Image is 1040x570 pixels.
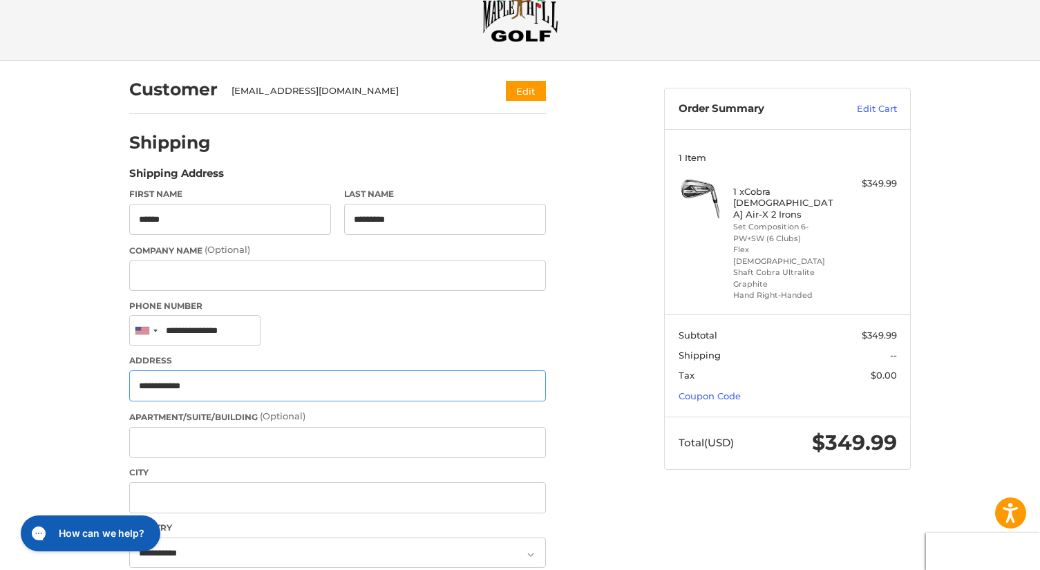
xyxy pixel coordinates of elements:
[733,221,839,244] li: Set Composition 6-PW+SW (6 Clubs)
[129,79,218,100] h2: Customer
[129,188,331,200] label: First Name
[129,522,546,534] label: Country
[733,289,839,301] li: Hand Right-Handed
[733,267,839,289] li: Shaft Cobra Ultralite Graphite
[733,186,839,220] h4: 1 x Cobra [DEMOGRAPHIC_DATA] Air-X 2 Irons
[812,430,897,455] span: $349.99
[231,84,480,98] div: [EMAIL_ADDRESS][DOMAIN_NAME]
[862,330,897,341] span: $349.99
[871,370,897,381] span: $0.00
[14,511,164,556] iframe: Gorgias live chat messenger
[260,410,305,421] small: (Optional)
[344,188,546,200] label: Last Name
[129,243,546,257] label: Company Name
[890,350,897,361] span: --
[827,102,897,116] a: Edit Cart
[129,466,546,479] label: City
[129,300,546,312] label: Phone Number
[679,436,734,449] span: Total (USD)
[129,410,546,424] label: Apartment/Suite/Building
[130,316,162,345] div: United States: +1
[679,390,741,401] a: Coupon Code
[679,152,897,163] h3: 1 Item
[129,166,224,188] legend: Shipping Address
[679,330,717,341] span: Subtotal
[842,177,897,191] div: $349.99
[679,102,827,116] h3: Order Summary
[679,350,721,361] span: Shipping
[679,370,694,381] span: Tax
[733,244,839,267] li: Flex [DEMOGRAPHIC_DATA]
[926,533,1040,570] iframe: Google Customer Reviews
[129,132,211,153] h2: Shipping
[129,354,546,367] label: Address
[205,244,250,255] small: (Optional)
[506,81,546,101] button: Edit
